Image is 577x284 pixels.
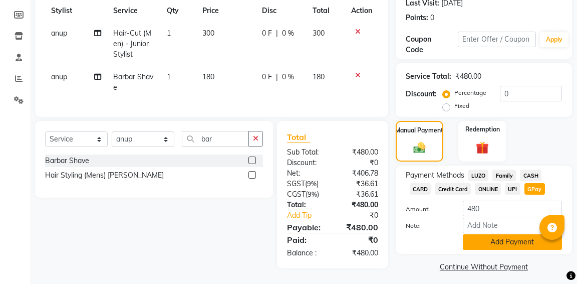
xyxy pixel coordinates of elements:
[333,200,386,210] div: ₹480.00
[468,170,489,181] span: LUZO
[279,158,333,168] div: Discount:
[279,189,333,200] div: ( )
[307,180,317,188] span: 9%
[465,125,500,134] label: Redemption
[472,140,493,156] img: _gift.svg
[202,29,214,38] span: 300
[430,13,434,23] div: 0
[395,126,443,135] label: Manual Payment
[262,72,272,82] span: 0 F
[398,262,570,272] a: Continue Without Payment
[458,32,536,47] input: Enter Offer / Coupon Code
[287,190,306,199] span: CGST
[435,183,471,195] span: Credit Card
[406,34,458,55] div: Coupon Code
[454,101,469,110] label: Fixed
[276,28,278,39] span: |
[279,234,333,246] div: Paid:
[333,189,386,200] div: ₹36.61
[279,168,333,179] div: Net:
[308,190,317,198] span: 9%
[279,147,333,158] div: Sub Total:
[406,170,464,181] span: Payment Methods
[202,72,214,81] span: 180
[520,170,541,181] span: CASH
[45,156,89,166] div: Barbar Shave
[463,201,562,216] input: Amount
[333,179,386,189] div: ₹36.61
[279,210,342,221] a: Add Tip
[398,221,455,230] label: Note:
[333,158,386,168] div: ₹0
[51,72,67,81] span: anup
[341,210,385,221] div: ₹0
[475,183,501,195] span: ONLINE
[282,28,294,39] span: 0 %
[276,72,278,82] span: |
[410,183,431,195] span: CARD
[454,88,486,97] label: Percentage
[333,221,386,233] div: ₹480.00
[113,29,151,59] span: Hair-Cut (Men) - Junior Stylist
[313,29,325,38] span: 300
[262,28,272,39] span: 0 F
[313,72,325,81] span: 180
[463,234,562,250] button: Add Payment
[287,179,305,188] span: SGST
[279,179,333,189] div: ( )
[279,221,333,233] div: Payable:
[51,29,67,38] span: anup
[45,170,164,181] div: Hair Styling (Mens) [PERSON_NAME]
[167,72,171,81] span: 1
[492,170,516,181] span: Family
[333,234,386,246] div: ₹0
[167,29,171,38] span: 1
[113,72,153,92] span: Barbar Shave
[463,218,562,233] input: Add Note
[505,183,520,195] span: UPI
[279,200,333,210] div: Total:
[282,72,294,82] span: 0 %
[540,32,568,47] button: Apply
[455,71,481,82] div: ₹480.00
[333,168,386,179] div: ₹406.78
[279,248,333,258] div: Balance :
[287,132,310,143] span: Total
[398,205,455,214] label: Amount:
[406,71,451,82] div: Service Total:
[406,89,437,99] div: Discount:
[182,131,249,147] input: Search or Scan
[524,183,545,195] span: GPay
[406,13,428,23] div: Points:
[410,141,429,155] img: _cash.svg
[333,147,386,158] div: ₹480.00
[333,248,386,258] div: ₹480.00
